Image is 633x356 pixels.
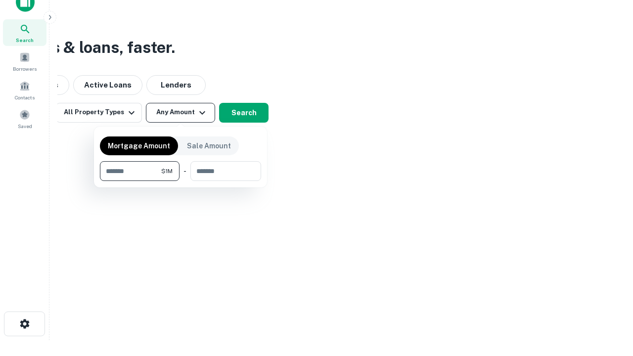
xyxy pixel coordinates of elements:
[187,140,231,151] p: Sale Amount
[183,161,186,181] div: -
[161,167,173,176] span: $1M
[584,277,633,324] iframe: Chat Widget
[108,140,170,151] p: Mortgage Amount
